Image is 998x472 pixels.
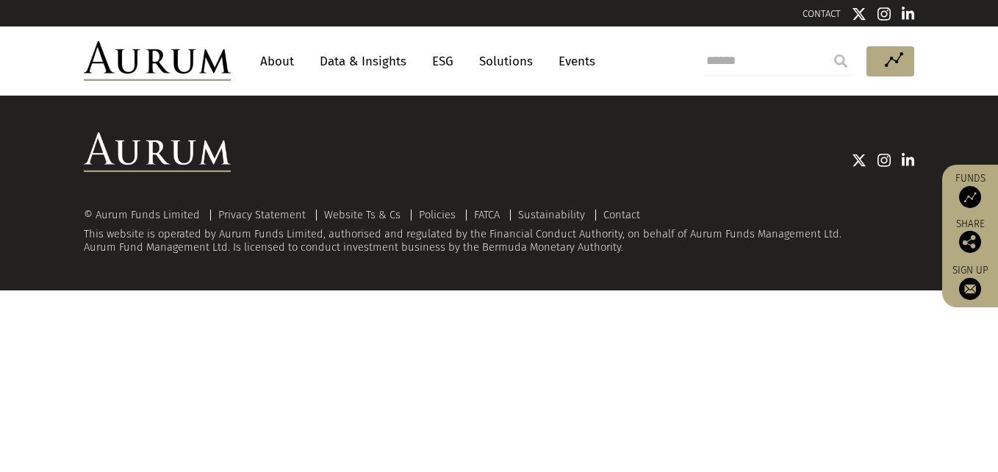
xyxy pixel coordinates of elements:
input: Submit [826,46,855,76]
a: About [253,48,301,75]
div: © Aurum Funds Limited [84,210,207,221]
a: ESG [425,48,461,75]
a: CONTACT [803,8,841,19]
div: Share [949,219,991,253]
a: Privacy Statement [218,208,306,221]
img: Sign up to our newsletter [959,278,981,300]
img: Linkedin icon [902,153,915,168]
div: This website is operated by Aurum Funds Limited, authorised and regulated by the Financial Conduc... [84,209,914,254]
img: Aurum Logo [84,132,231,172]
a: Solutions [472,48,540,75]
a: Contact [603,208,640,221]
img: Twitter icon [852,153,866,168]
img: Instagram icon [877,7,891,21]
a: Sustainability [518,208,585,221]
img: Share this post [959,231,981,253]
img: Access Funds [959,186,981,208]
a: Data & Insights [312,48,414,75]
a: Funds [949,172,991,208]
img: Aurum [84,41,231,81]
a: Website Ts & Cs [324,208,401,221]
img: Instagram icon [877,153,891,168]
a: FATCA [474,208,500,221]
img: Linkedin icon [902,7,915,21]
img: Twitter icon [852,7,866,21]
a: Sign up [949,264,991,300]
a: Policies [419,208,456,221]
a: Events [551,48,595,75]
